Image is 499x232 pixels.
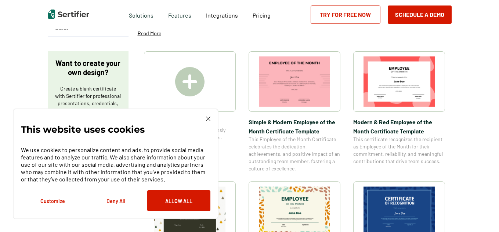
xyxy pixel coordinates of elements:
[253,12,271,19] span: Pricing
[129,10,153,19] span: Solutions
[175,67,205,96] img: Create A Blank Certificate
[249,136,340,172] span: This Employee of the Month Certificate celebrates the dedication, achievements, and positive impa...
[21,190,84,211] button: Customize
[84,190,147,211] button: Deny All
[353,136,445,165] span: This certificate recognizes the recipient as Employee of the Month for their commitment, reliabil...
[138,30,161,37] p: Read More
[21,126,145,133] p: This website uses cookies
[55,59,121,77] p: Want to create your own design?
[364,56,435,107] img: Modern & Red Employee of the Month Certificate Template
[249,117,340,136] span: Simple & Modern Employee of the Month Certificate Template
[353,117,445,136] span: Modern & Red Employee of the Month Certificate Template
[48,10,89,19] img: Sertifier | Digital Credentialing Platform
[253,10,271,19] a: Pricing
[353,51,445,172] a: Modern & Red Employee of the Month Certificate TemplateModern & Red Employee of the Month Certifi...
[168,10,191,19] span: Features
[249,51,340,172] a: Simple & Modern Employee of the Month Certificate TemplateSimple & Modern Employee of the Month C...
[147,190,210,211] button: Allow All
[206,117,210,121] img: Cookie Popup Close
[21,146,210,183] p: We use cookies to personalize content and ads, to provide social media features and to analyze ou...
[206,12,238,19] span: Integrations
[259,56,330,107] img: Simple & Modern Employee of the Month Certificate Template
[55,85,121,122] p: Create a blank certificate with Sertifier for professional presentations, credentials, and custom...
[206,10,238,19] a: Integrations
[388,5,452,24] button: Schedule a Demo
[311,5,380,24] a: Try for Free Now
